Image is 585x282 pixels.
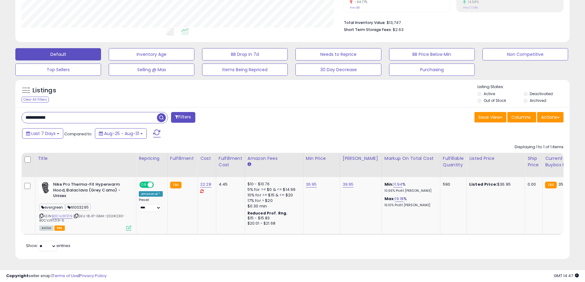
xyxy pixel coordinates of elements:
span: Last 7 Days [31,130,56,137]
div: Fulfillment [170,155,195,162]
span: ON [140,182,148,187]
span: OFF [153,182,163,187]
strong: Copyright [6,273,29,279]
div: Repricing [139,155,165,162]
div: 590 [443,182,462,187]
div: Fulfillable Quantity [443,155,464,168]
span: 2025-09-8 14:47 GMT [554,273,579,279]
label: Archived [530,98,546,103]
b: Min: [384,181,394,187]
a: 39.95 [343,181,354,187]
small: FBA [545,182,556,188]
div: $0.30 min [248,203,298,209]
img: 413XfJMnvML._SL40_.jpg [39,182,52,194]
a: 22.28 [200,181,211,187]
div: Listed Price [469,155,522,162]
button: 30 Day Decrease [295,64,381,76]
span: 35.95 [558,181,569,187]
div: % [384,196,435,207]
b: Max: [384,196,395,202]
div: % [384,182,435,193]
button: Save View [474,112,506,122]
a: 36.95 [306,181,317,187]
p: 10.66% Profit [PERSON_NAME] [384,189,435,193]
p: Listing States: [478,84,570,90]
span: All listings currently available for purchase on Amazon [39,226,53,231]
button: Filters [171,112,195,123]
a: 19.18 [395,196,404,202]
button: Default [15,48,101,60]
a: B0CVJ9TZ19 [52,214,72,219]
small: Amazon Fees. [248,162,251,167]
button: Actions [537,112,564,122]
button: Top Sellers [15,64,101,76]
div: Title [38,155,134,162]
div: 0.00 [528,182,538,187]
small: Prev: 88 [350,6,360,10]
span: Aug-25 - Aug-31 [104,130,139,137]
a: Privacy Policy [80,273,107,279]
span: FBA [54,226,65,231]
div: Cost [200,155,213,162]
label: Out of Stock [484,98,506,103]
div: seller snap | | [6,273,107,279]
div: Fulfillment Cost [219,155,242,168]
button: BB Price Below Min [389,48,475,60]
h5: Listings [33,86,56,95]
div: 5% for >= $0 & <= $14.99 [248,187,298,192]
label: Deactivated [530,91,553,96]
button: BB Drop in 7d [202,48,288,60]
div: Current Buybox Price [545,155,577,168]
button: Purchasing [389,64,475,76]
b: Reduced Prof. Rng. [248,211,288,216]
span: N1003295 [66,204,91,211]
button: Last 7 Days [22,128,63,139]
div: Amazon Fees [248,155,301,162]
th: The percentage added to the cost of goods (COGS) that forms the calculator for Min & Max prices. [382,153,440,177]
div: $36.95 [469,182,520,187]
div: 17% for > $20 [248,198,298,203]
span: Columns [511,114,531,120]
div: 4.45 [219,182,240,187]
div: Displaying 1 to 1 of 1 items [515,144,564,150]
div: $10 - $10.76 [248,182,298,187]
div: [PERSON_NAME] [343,155,379,162]
span: Show: entries [26,243,70,249]
div: Markup on Total Cost [384,155,438,162]
button: Inventory Age [109,48,194,60]
p: 16.10% Profit [PERSON_NAME] [384,203,435,207]
div: 10% for >= $15 & <= $20 [248,192,298,198]
div: Clear All Filters [21,97,49,102]
span: | SKU: 18.47-GMA-20241230-B0CVJ9TZ19-6 [39,214,125,223]
small: FBA [170,182,181,188]
div: $15 - $15.83 [248,216,298,221]
a: Terms of Use [53,273,79,279]
b: Nike Pro Therma-Fit Hyperwarm Hood, Balaclava (Grey Camo) - Unisex [53,182,128,200]
button: Items Being Repriced [202,64,288,76]
b: Listed Price: [469,181,497,187]
div: ASIN: [39,182,131,230]
small: Prev: 17.08% [463,6,478,10]
span: evergreen [39,204,65,211]
button: Non Competitive [482,48,568,60]
button: Needs to Reprice [295,48,381,60]
label: Active [484,91,495,96]
b: Total Inventory Value: [344,20,386,25]
div: Ship Price [528,155,540,168]
button: Selling @ Max [109,64,194,76]
div: Amazon AI * [139,191,163,197]
span: $2.63 [393,27,404,33]
div: $20.01 - $21.68 [248,221,298,226]
span: Compared to: [64,131,92,137]
li: $13,747 [344,18,559,26]
b: Short Term Storage Fees: [344,27,392,32]
button: Aug-25 - Aug-31 [95,128,147,139]
a: 11.94 [393,181,402,187]
button: Columns [507,112,536,122]
div: Min Price [306,155,337,162]
div: Preset: [139,198,163,212]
